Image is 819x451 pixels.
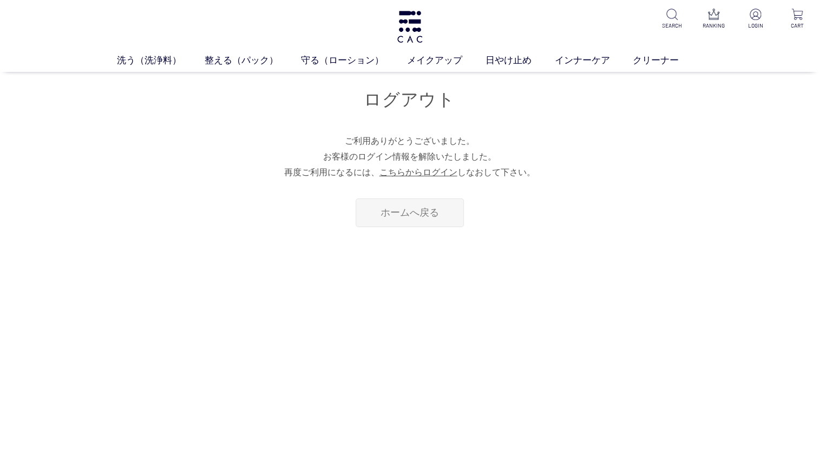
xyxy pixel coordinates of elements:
[379,168,457,177] a: こちらからログイン
[139,88,680,111] h1: ログアウト
[700,22,727,30] p: RANKING
[205,54,302,68] a: 整える（パック）
[700,9,727,30] a: RANKING
[742,9,769,30] a: LOGIN
[486,54,555,68] a: 日やけ止め
[139,133,680,181] p: ご利用ありがとうございました。 お客様のログイン情報を解除いたしました。 再度ご利用になるには、 しなおして下さい。
[301,54,407,68] a: 守る（ローション）
[356,198,464,227] a: ホームへ戻る
[633,54,702,68] a: クリーナー
[117,54,205,68] a: 洗う（洗浄料）
[555,54,633,68] a: インナーケア
[396,11,424,43] img: logo
[407,54,486,68] a: メイクアップ
[784,9,810,30] a: CART
[659,22,685,30] p: SEARCH
[659,9,685,30] a: SEARCH
[784,22,810,30] p: CART
[742,22,769,30] p: LOGIN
